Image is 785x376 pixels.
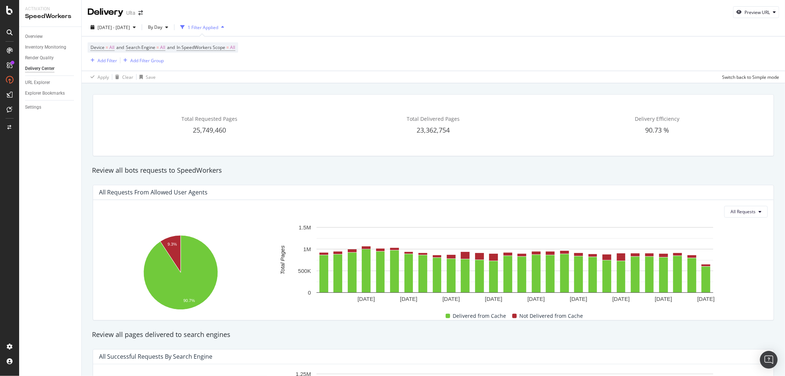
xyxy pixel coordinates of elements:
span: All [109,42,114,53]
div: Switch back to Simple mode [722,74,779,80]
span: 25,749,460 [193,126,226,134]
a: URL Explorer [25,79,76,87]
button: Clear [112,71,133,83]
text: 1.5M [299,224,311,231]
span: Search Engine [126,44,155,50]
div: Review all bots requests to SpeedWorkers [88,166,778,175]
span: Device [91,44,105,50]
text: [DATE] [612,296,630,302]
div: Apply [98,74,109,80]
text: [DATE] [697,296,715,302]
svg: A chart. [267,224,763,305]
div: Explorer Bookmarks [25,89,65,97]
div: SpeedWorkers [25,12,75,21]
a: Inventory Monitoring [25,43,76,51]
div: arrow-right-arrow-left [138,10,143,15]
button: Preview URL [733,6,779,18]
span: 23,362,754 [417,126,450,134]
span: and [116,44,124,50]
div: URL Explorer [25,79,50,87]
span: All [230,42,235,53]
div: All Requests from Allowed User Agents [99,189,208,196]
text: 1M [303,246,311,252]
button: All Requests [724,206,768,218]
button: Save [137,71,156,83]
span: 90.73 % [645,126,669,134]
div: Ulta [126,9,135,17]
div: Overview [25,33,43,41]
a: Settings [25,103,76,111]
span: Total Delivered Pages [407,115,460,122]
div: Preview URL [745,9,770,15]
span: All [160,42,165,53]
span: Not Delivered from Cache [520,312,583,320]
span: = [226,44,229,50]
text: [DATE] [485,296,502,302]
span: Delivery Efficiency [635,115,679,122]
div: Save [146,74,156,80]
div: Add Filter Group [130,57,164,64]
div: Review all pages delivered to search engines [88,330,778,340]
span: Total Requested Pages [181,115,237,122]
text: [DATE] [655,296,672,302]
text: 9.3% [167,242,177,246]
span: All Requests [731,208,756,215]
div: Add Filter [98,57,117,64]
text: 500K [298,268,311,274]
button: Switch back to Simple mode [719,71,779,83]
a: Render Quality [25,54,76,62]
div: Activation [25,6,75,12]
span: By Day [145,24,162,30]
a: Delivery Center [25,65,76,73]
span: In SpeedWorkers Scope [177,44,225,50]
div: Open Intercom Messenger [760,351,778,369]
div: Clear [122,74,133,80]
text: 0 [308,289,311,296]
span: [DATE] - [DATE] [98,24,130,31]
text: [DATE] [400,296,417,302]
button: By Day [145,21,171,33]
button: Add Filter [88,56,117,65]
text: [DATE] [570,296,587,302]
div: Render Quality [25,54,54,62]
text: 90.7% [183,298,195,303]
a: Explorer Bookmarks [25,89,76,97]
svg: A chart. [99,232,262,314]
text: [DATE] [443,296,460,302]
div: All Successful Requests by Search Engine [99,353,212,360]
div: Settings [25,103,41,111]
span: = [156,44,159,50]
text: Total Pages [279,245,286,274]
div: Delivery Center [25,65,54,73]
text: [DATE] [358,296,375,302]
button: Add Filter Group [120,56,164,65]
span: and [167,44,175,50]
span: = [106,44,108,50]
button: [DATE] - [DATE] [88,21,139,33]
button: 1 Filter Applied [177,21,227,33]
text: [DATE] [527,296,545,302]
a: Overview [25,33,76,41]
button: Apply [88,71,109,83]
div: Inventory Monitoring [25,43,66,51]
span: Delivered from Cache [453,312,506,320]
div: 1 Filter Applied [188,24,218,31]
div: Delivery [88,6,123,18]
